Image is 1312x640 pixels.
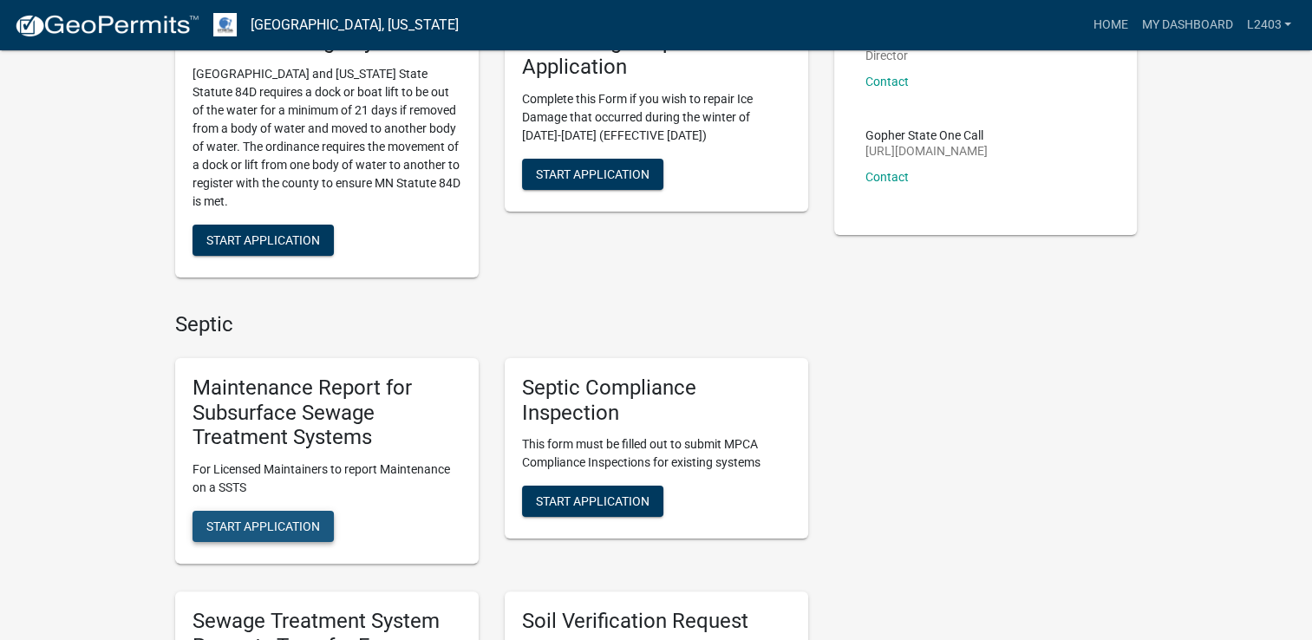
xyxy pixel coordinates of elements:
[865,145,988,157] p: [URL][DOMAIN_NAME]
[1086,9,1134,42] a: Home
[193,65,461,211] p: [GEOGRAPHIC_DATA] and [US_STATE] State Statute 84D requires a dock or boat lift to be out of the ...
[522,159,663,190] button: Start Application
[522,435,791,472] p: This form must be filled out to submit MPCA Compliance Inspections for existing systems
[536,167,649,180] span: Start Application
[865,170,909,184] a: Contact
[865,49,958,62] p: Director
[1239,9,1298,42] a: L2403
[213,13,237,36] img: Otter Tail County, Minnesota
[522,609,791,634] h5: Soil Verification Request
[522,486,663,517] button: Start Application
[251,10,459,40] a: [GEOGRAPHIC_DATA], [US_STATE]
[536,494,649,508] span: Start Application
[193,376,461,450] h5: Maintenance Report for Subsurface Sewage Treatment Systems
[193,511,334,542] button: Start Application
[522,376,791,426] h5: Septic Compliance Inspection
[175,312,808,337] h4: Septic
[193,460,461,497] p: For Licensed Maintainers to report Maintenance on a SSTS
[522,29,791,80] h5: Ice Damage Repair Application
[522,90,791,145] p: Complete this Form if you wish to repair Ice Damage that occurred during the winter of [DATE]-[DA...
[865,129,988,141] p: Gopher State One Call
[865,75,909,88] a: Contact
[206,519,320,533] span: Start Application
[206,233,320,247] span: Start Application
[193,225,334,256] button: Start Application
[1134,9,1239,42] a: My Dashboard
